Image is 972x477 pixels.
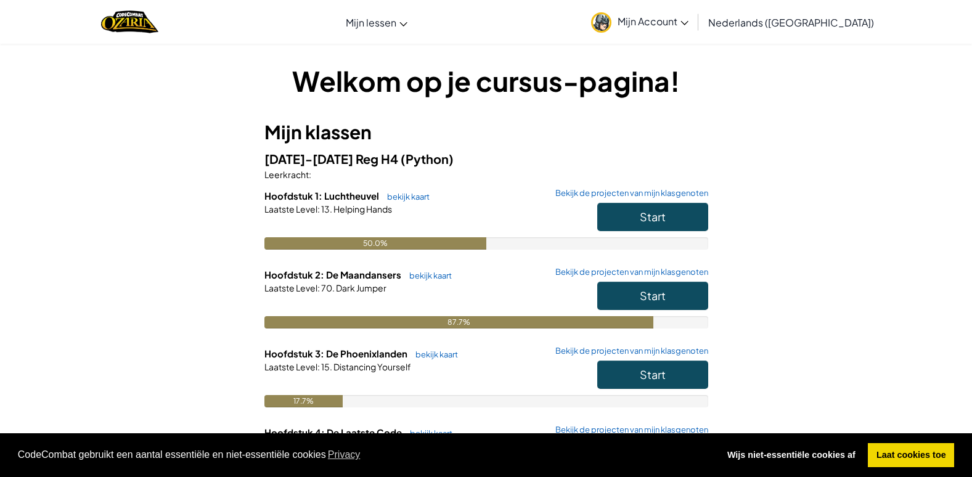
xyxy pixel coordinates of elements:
[708,16,874,29] span: Nederlands ([GEOGRAPHIC_DATA])
[719,443,864,468] a: deny cookies
[264,426,404,438] span: Hoofdstuk 4: De Laatste Code
[326,446,362,464] a: learn more about cookies
[264,269,403,280] span: Hoofdstuk 2: De Maandansers
[640,367,666,381] span: Start
[868,443,954,468] a: allow cookies
[591,12,611,33] img: avatar
[549,426,708,434] a: Bekijk de projecten van mijn klasgenoten
[317,361,320,372] span: :
[264,282,317,293] span: Laatste Level
[320,203,332,214] span: 13.
[264,348,409,359] span: Hoofdstuk 3: De Phoenixlanden
[264,118,708,146] h3: Mijn klassen
[549,189,708,197] a: Bekijk de projecten van mijn klasgenoten
[401,151,454,166] span: (Python)
[101,9,158,35] img: Home
[332,361,411,372] span: Distancing Yourself
[264,237,486,250] div: 50.0%
[317,203,320,214] span: :
[597,361,708,389] button: Start
[409,349,458,359] a: bekijk kaart
[101,9,158,35] a: Ozaria by CodeCombat logo
[381,192,430,202] a: bekijk kaart
[618,15,688,28] span: Mijn Account
[403,271,452,280] a: bekijk kaart
[264,361,317,372] span: Laatste Level
[18,446,709,464] span: CodeCombat gebruikt een aantal essentiële en niet-essentiële cookies
[332,203,392,214] span: Helping Hands
[264,169,309,180] span: Leerkracht
[346,16,396,29] span: Mijn lessen
[264,190,381,202] span: Hoofdstuk 1: Luchtheuvel
[404,428,452,438] a: bekijk kaart
[335,282,386,293] span: Dark Jumper
[549,347,708,355] a: Bekijk de projecten van mijn klasgenoten
[640,288,666,303] span: Start
[264,203,317,214] span: Laatste Level
[317,282,320,293] span: :
[264,395,343,407] div: 17.7%
[702,6,880,39] a: Nederlands ([GEOGRAPHIC_DATA])
[309,169,311,180] span: :
[264,151,401,166] span: [DATE]-[DATE] Reg H4
[549,268,708,276] a: Bekijk de projecten van mijn klasgenoten
[340,6,414,39] a: Mijn lessen
[320,282,335,293] span: 70.
[597,282,708,310] button: Start
[320,361,332,372] span: 15.
[264,62,708,100] h1: Welkom op je cursus-pagina!
[264,316,653,328] div: 87.7%
[597,203,708,231] button: Start
[585,2,695,41] a: Mijn Account
[640,210,666,224] span: Start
